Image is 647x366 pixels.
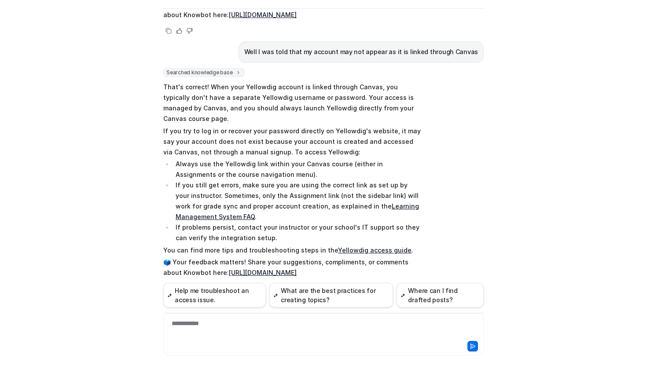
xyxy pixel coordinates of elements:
a: Yellowdig access guide [338,246,412,254]
li: If problems persist, contact your instructor or your school's IT support so they can verify the i... [173,222,421,243]
li: If you still get errors, make sure you are using the correct link as set up by your instructor. S... [173,180,421,222]
span: Searched knowledge base [163,68,245,77]
button: Help me troubleshoot an access issue. [163,283,266,307]
p: If you try to log in or recover your password directly on Yellowdig's website, it may say your ac... [163,126,421,157]
p: You can find more tips and troubleshooting steps in the . [163,245,421,256]
p: 🗳️ Your feedback matters! Share your suggestions, compliments, or comments about Knowbot here: [163,257,421,278]
p: That's correct! When your Yellowdig account is linked through Canvas, you typically don't have a ... [163,82,421,124]
button: Where can I find drafted posts? [397,283,484,307]
button: What are the best practices for creating topics? [269,283,393,307]
a: [URL][DOMAIN_NAME] [229,269,297,276]
p: Well I was told that my account may not appear as it is linked through Canvas [244,47,478,57]
a: [URL][DOMAIN_NAME] [229,11,297,18]
li: Always use the Yellowdig link within your Canvas course (either in Assignments or the course navi... [173,159,421,180]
